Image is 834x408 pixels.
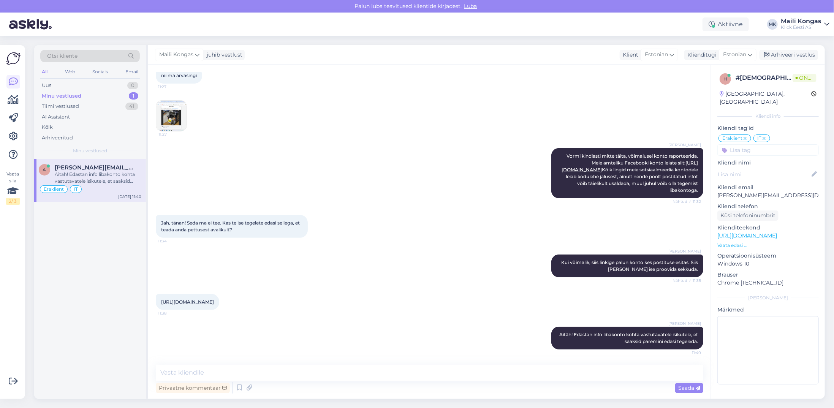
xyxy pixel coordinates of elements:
[668,248,701,254] span: [PERSON_NAME]
[561,259,699,272] span: Kui võimalik, siis linkige palun konto kes postituse esitas. Siis [PERSON_NAME] ise proovida sekk...
[717,252,819,260] p: Operatsioonisüsteem
[668,142,701,148] span: [PERSON_NAME]
[158,84,187,90] span: 11:27
[673,278,701,283] span: Nähtud ✓ 11:35
[156,383,230,393] div: Privaatne kommentaar
[42,113,70,121] div: AI Assistent
[673,350,701,356] span: 11:40
[720,90,811,106] div: [GEOGRAPHIC_DATA], [GEOGRAPHIC_DATA]
[47,52,78,60] span: Otsi kliente
[717,260,819,268] p: Windows 10
[562,153,699,193] span: Vormi kindlasti mitte täita, võimalusel konto raporteerida. Meie amteliku Facebooki konto leiate ...
[678,384,700,391] span: Saada
[44,187,64,191] span: Eraklient
[717,242,819,249] p: Vaata edasi ...
[736,73,793,82] div: # [DEMOGRAPHIC_DATA]
[42,123,53,131] div: Kõik
[718,170,810,179] input: Lisa nimi
[645,51,668,59] span: Estonian
[668,321,701,326] span: [PERSON_NAME]
[6,198,20,205] div: 2 / 3
[793,74,817,82] span: Online
[620,51,638,59] div: Klient
[717,144,819,156] input: Lisa tag
[6,171,20,205] div: Vaata siia
[159,51,193,59] span: Maili Kongas
[43,167,46,172] span: a
[757,136,761,141] span: IT
[717,210,779,221] div: Küsi telefoninumbrit
[760,50,818,60] div: Arhiveeri vestlus
[63,67,77,77] div: Web
[118,194,141,199] div: [DATE] 11:40
[204,51,242,59] div: juhib vestlust
[717,202,819,210] p: Kliendi telefon
[158,238,187,244] span: 11:34
[127,82,138,89] div: 0
[781,18,829,30] a: Maili KongasKlick Eesti AS
[717,113,819,120] div: Kliendi info
[74,187,78,191] span: IT
[42,92,81,100] div: Minu vestlused
[673,199,701,204] span: Nähtud ✓ 11:32
[124,67,140,77] div: Email
[717,294,819,301] div: [PERSON_NAME]
[40,67,49,77] div: All
[55,171,141,185] div: Aitäh! Edastan info libakonto kohta vastutavatele isikutele, et saaksid paremini edasi tegeleda.
[781,18,821,24] div: Maili Kongas
[462,3,480,9] span: Luba
[55,164,134,171] span: anita.tannenberg@gmail.com
[767,19,778,30] div: MK
[717,224,819,232] p: Klienditeekond
[161,299,214,305] a: [URL][DOMAIN_NAME]
[6,51,21,66] img: Askly Logo
[156,101,187,131] img: Attachment
[158,131,187,137] span: 11:27
[559,332,699,344] span: Aitäh! Edastan info libakonto kohta vastutavatele isikutele, et saaksid paremini edasi tegeleda.
[684,51,717,59] div: Klienditugi
[781,24,821,30] div: Klick Eesti AS
[129,92,138,100] div: 1
[161,220,301,232] span: Jah, tänan! Seda ma ei tee. Kas te ise tegelete edasi sellega, et teada anda pettusest avalikult?
[73,147,107,154] span: Minu vestlused
[42,103,79,110] div: Tiimi vestlused
[717,124,819,132] p: Kliendi tag'id
[42,134,73,142] div: Arhiveeritud
[723,51,746,59] span: Estonian
[717,159,819,167] p: Kliendi nimi
[722,136,742,141] span: Eraklient
[717,183,819,191] p: Kliendi email
[42,82,51,89] div: Uus
[703,17,749,31] div: Aktiivne
[717,191,819,199] p: [PERSON_NAME][EMAIL_ADDRESS][DOMAIN_NAME]
[161,73,197,78] span: nii ma arvasingi
[158,310,187,316] span: 11:38
[717,232,777,239] a: [URL][DOMAIN_NAME]
[91,67,109,77] div: Socials
[717,306,819,314] p: Märkmed
[717,271,819,279] p: Brauser
[723,76,727,82] span: h
[717,279,819,287] p: Chrome [TECHNICAL_ID]
[125,103,138,110] div: 41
